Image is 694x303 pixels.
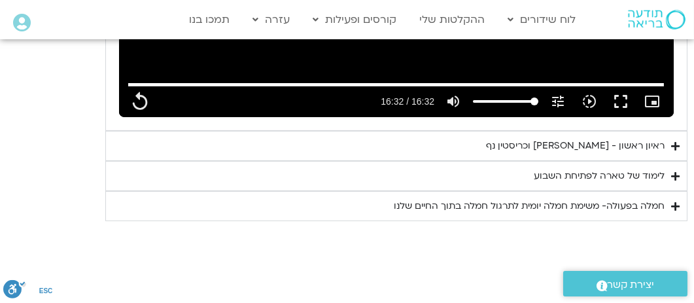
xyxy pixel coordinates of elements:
[501,7,582,32] a: לוח שידורים
[105,131,687,161] summary: ראיון ראשון - [PERSON_NAME] וכריסטין נף
[534,168,665,184] div: לימוד של טארה לפתיחת השבוע
[487,138,665,154] div: ראיון ראשון - [PERSON_NAME] וכריסטין נף
[105,161,687,191] summary: לימוד של טארה לפתיחת השבוע
[306,7,403,32] a: קורסים ופעילות
[608,276,655,294] span: יצירת קשר
[105,191,687,221] summary: חמלה בפעולה- משימת חמלה יומית לתרגול חמלה בתוך החיים שלנו
[394,198,665,214] div: חמלה בפעולה- משימת חמלה יומית לתרגול חמלה בתוך החיים שלנו
[413,7,491,32] a: ההקלטות שלי
[628,10,685,29] img: תודעה בריאה
[563,271,687,296] a: יצירת קשר
[182,7,236,32] a: תמכו בנו
[246,7,296,32] a: עזרה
